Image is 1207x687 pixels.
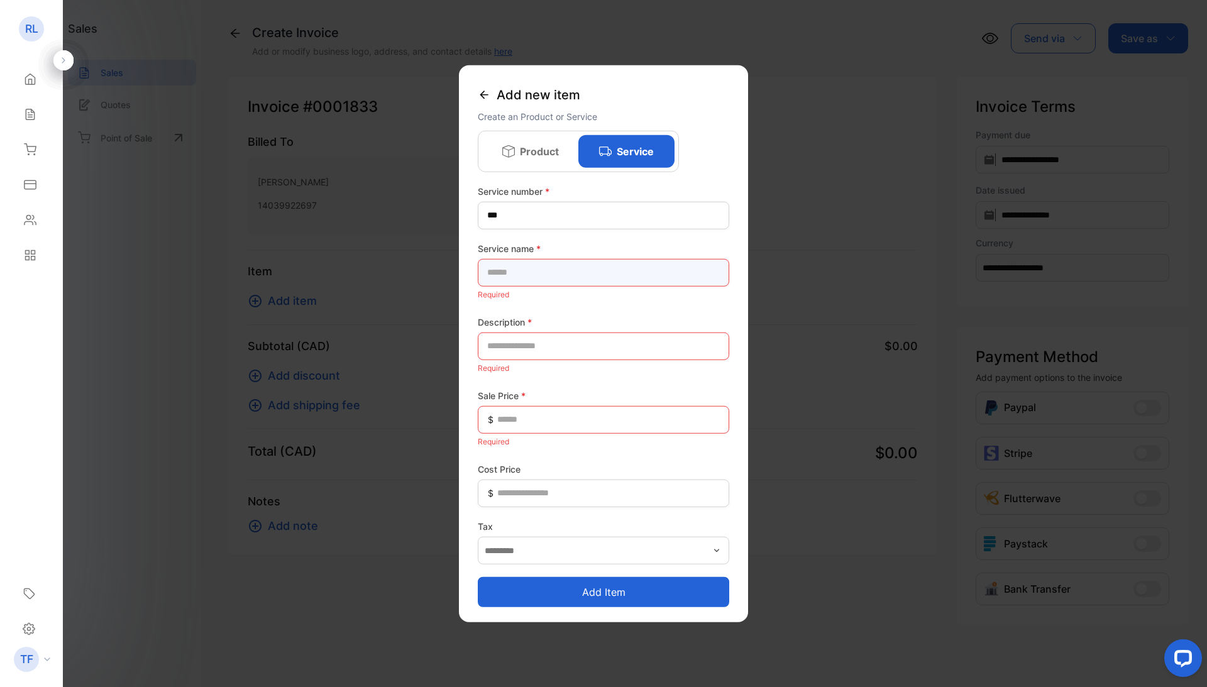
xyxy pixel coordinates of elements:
label: Sale Price [478,388,729,402]
span: Add new item [497,85,580,104]
span: $ [488,486,493,500]
p: Required [478,286,729,302]
label: Cost Price [478,462,729,475]
label: Service name [478,241,729,255]
iframe: LiveChat chat widget [1154,634,1207,687]
p: Required [478,360,729,376]
label: Tax [478,519,729,532]
span: $ [488,413,493,426]
span: Create an Product or Service [478,111,597,121]
p: Product [520,143,559,158]
p: TF [20,651,33,668]
p: Required [478,433,729,449]
label: Description [478,315,729,328]
button: Add item [478,577,729,607]
p: RL [25,21,38,37]
label: Service number [478,184,729,197]
p: Service [617,143,654,158]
